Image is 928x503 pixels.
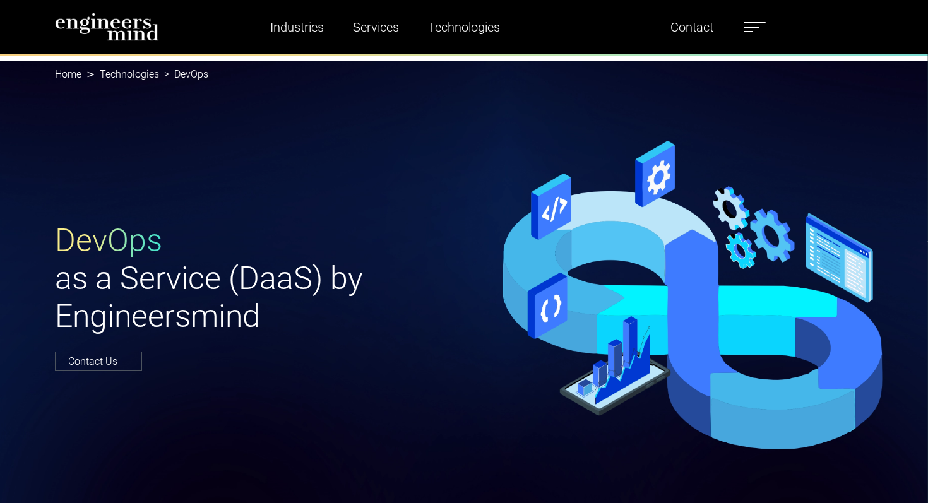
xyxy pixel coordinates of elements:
a: Industries [265,13,329,42]
a: Services [348,13,404,42]
img: logo [55,13,159,41]
span: DevOps [55,222,162,259]
a: Technologies [100,68,159,80]
nav: breadcrumb [55,61,873,88]
a: Contact Us [55,352,142,371]
a: Home [55,68,81,80]
li: DevOps [159,67,208,82]
a: Technologies [423,13,505,42]
h1: as a Service (DaaS) by Engineersmind [55,222,456,335]
a: Contact [665,13,718,42]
